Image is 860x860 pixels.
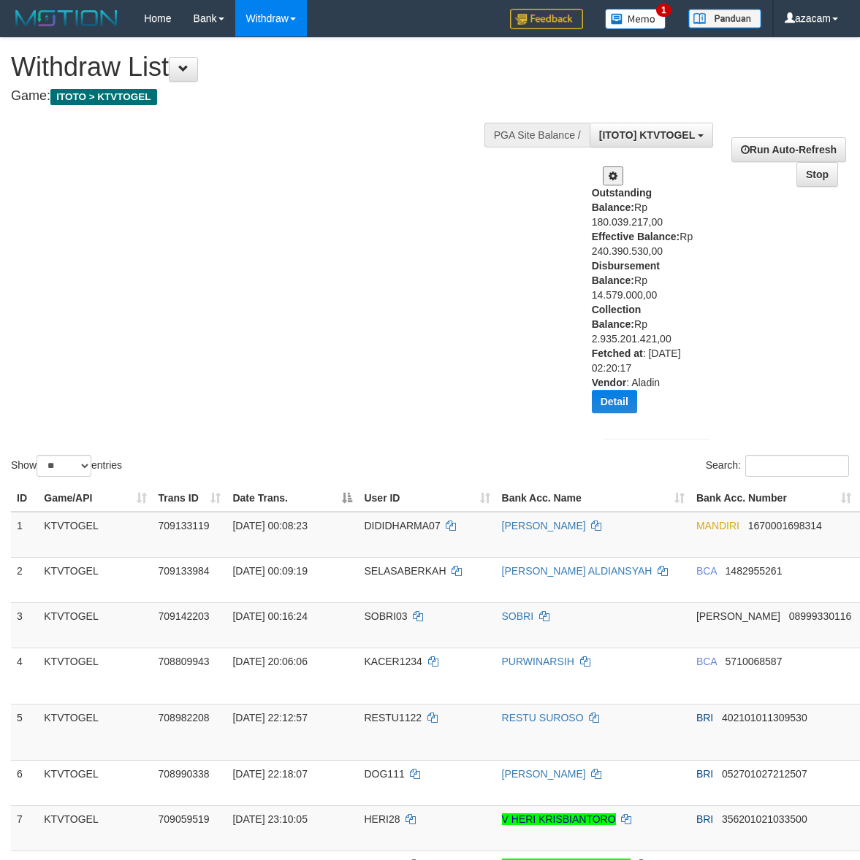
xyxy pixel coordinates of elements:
a: SOBRI [502,610,534,622]
a: [PERSON_NAME] [502,520,586,531]
span: [ITOTO] KTVTOGEL [599,129,695,141]
td: KTVTOGEL [38,648,152,704]
span: BCA [696,656,717,667]
img: Button%20Memo.svg [605,9,666,29]
a: Run Auto-Refresh [731,137,846,162]
span: 708990338 [159,768,210,780]
a: [PERSON_NAME] [502,768,586,780]
span: Copy 052701027212507 to clipboard [722,768,807,780]
span: RESTU1122 [364,712,422,723]
img: MOTION_logo.png [11,7,122,29]
span: [DATE] 00:16:24 [232,610,307,622]
b: Disbursement Balance: [592,260,660,286]
button: [ITOTO] KTVTOGEL [590,123,713,147]
div: Rp 180.039.217,00 Rp 240.390.530,00 Rp 14.579.000,00 Rp 2.935.201.421,00 : [DATE] 02:20:17 : Aladin [592,185,699,424]
span: Copy 402101011309530 to clipboard [722,712,807,723]
span: 708809943 [159,656,210,667]
span: KACER1234 [364,656,422,667]
span: DOG111 [364,768,404,780]
div: PGA Site Balance / [484,123,590,147]
th: User ID: activate to sort column ascending [358,485,495,512]
label: Search: [706,455,849,477]
td: 6 [11,760,38,805]
th: Game/API: activate to sort column ascending [38,485,152,512]
th: Date Trans.: activate to sort column descending [227,485,358,512]
span: 709142203 [159,610,210,622]
span: [PERSON_NAME] [696,610,780,622]
span: SELASABERKAH [364,565,446,577]
td: 1 [11,512,38,558]
td: KTVTOGEL [38,704,152,760]
td: KTVTOGEL [38,760,152,805]
span: 1 [656,4,671,17]
span: Copy 5710068587 to clipboard [726,656,783,667]
b: Fetched at [592,348,643,359]
span: 709059519 [159,813,210,825]
button: Detail [592,390,637,413]
a: Stop [796,162,838,187]
td: KTVTOGEL [38,557,152,602]
th: ID [11,485,38,512]
th: Trans ID: activate to sort column ascending [153,485,227,512]
label: Show entries [11,455,122,477]
input: Search: [745,455,849,477]
span: 709133984 [159,565,210,577]
a: RESTU SUROSO [502,712,584,723]
td: 5 [11,704,38,760]
img: Feedback.jpg [510,9,583,29]
select: Showentries [37,455,91,477]
b: Collection Balance: [592,304,642,330]
span: Copy 356201021033500 to clipboard [722,813,807,825]
th: Bank Acc. Number: activate to sort column ascending [690,485,857,512]
a: PURWINARSIH [502,656,574,667]
a: V HERI KRISBIANTORO [502,813,616,825]
span: 708982208 [159,712,210,723]
span: 709133119 [159,520,210,531]
td: 3 [11,602,38,648]
span: BRI [696,712,713,723]
span: MANDIRI [696,520,739,531]
td: 4 [11,648,38,704]
b: Effective Balance: [592,231,680,242]
span: Copy 1482955261 to clipboard [726,565,783,577]
span: ITOTO > KTVTOGEL [50,89,157,105]
span: SOBRI03 [364,610,407,622]
b: Outstanding Balance: [592,187,652,213]
span: [DATE] 00:08:23 [232,520,307,531]
span: DIDIDHARMA07 [364,520,440,531]
span: [DATE] 22:18:07 [232,768,307,780]
td: KTVTOGEL [38,805,152,851]
span: HERI28 [364,813,400,825]
span: [DATE] 22:12:57 [232,712,307,723]
span: BRI [696,768,713,780]
b: Vendor [592,377,626,388]
td: KTVTOGEL [38,512,152,558]
td: 2 [11,557,38,602]
span: [DATE] 20:06:06 [232,656,307,667]
span: [DATE] 23:10:05 [232,813,307,825]
th: Bank Acc. Name: activate to sort column ascending [496,485,690,512]
h1: Withdraw List [11,53,559,82]
span: [DATE] 00:09:19 [232,565,307,577]
a: [PERSON_NAME] ALDIANSYAH [502,565,652,577]
span: Copy 1670001698314 to clipboard [748,520,822,531]
img: panduan.png [688,9,761,28]
span: BRI [696,813,713,825]
td: KTVTOGEL [38,602,152,648]
span: Copy 08999330116 to clipboard [789,610,852,622]
h4: Game: [11,89,559,104]
span: BCA [696,565,717,577]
